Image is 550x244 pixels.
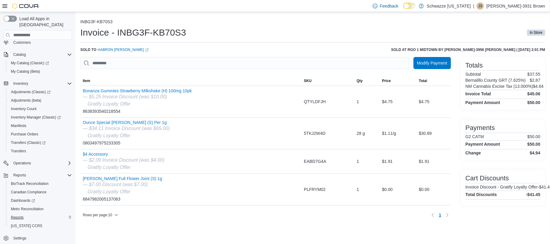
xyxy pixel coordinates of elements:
span: Transfers [11,149,26,154]
button: Operations [1,159,74,167]
span: My Catalog (Beta) [8,68,72,75]
span: Canadian Compliance [8,189,72,196]
div: $0.00 [380,183,417,195]
h4: $50.00 [527,142,540,147]
span: Inventory Count [8,105,72,112]
input: This is a search bar. As you type, the results lower in the page will automatically filter. [80,57,409,69]
p: | [473,2,474,10]
button: [US_STATE] CCRS [6,222,74,230]
span: EABD7G4A [304,158,326,165]
a: Dashboards [8,197,37,204]
button: Canadian Compliance [6,188,74,196]
span: Adjustments (Classic) [11,90,50,94]
a: Adjustments (beta) [8,97,44,104]
button: [PERSON_NAME] Full Flower Joint (S) 1g [83,176,162,181]
span: SKU [304,78,311,83]
div: 28 g [354,127,380,139]
div: — $2.09 Invoice Discount (was $4.00) [83,157,164,164]
span: Total [419,78,427,83]
h6: Invoice Discount - Gratify Loyalty Offer [465,185,538,189]
img: Cova [12,3,39,9]
h3: Cart Discounts [465,175,509,182]
span: Modify Payment [417,60,447,66]
input: Dark Mode [403,3,416,9]
span: QTYLDFJH [304,98,326,105]
a: Inventory Count [8,105,39,112]
button: Settings [1,234,74,242]
h4: Invoice Total [465,91,491,96]
a: Reports [8,214,26,221]
button: Inventory [1,79,74,88]
i: Gratify Loyalty Offer [88,189,130,194]
span: Inventory [13,81,28,86]
a: My Catalog (Classic) [6,59,74,67]
h4: Total Discounts [465,192,497,197]
button: Reports [6,213,74,222]
div: 1 [354,96,380,108]
span: Metrc Reconciliation [8,205,72,213]
h4: Payment Amount [465,100,500,105]
button: Bonanza Gummies Strawberry Milkshake (H) 100mg 10pk [83,88,192,93]
a: Habron [PERSON_NAME]External link [98,47,149,52]
span: Manifests [8,122,72,129]
div: — $7.00 Discount (was $7.00) [83,181,162,188]
div: $30.89 [417,127,451,139]
button: Adjustments (beta) [6,96,74,105]
span: Inventory Count [11,106,37,111]
button: Manifests [6,122,74,130]
a: Inventory Manager (Classic) [6,113,74,122]
span: [US_STATE] CCRS [11,223,42,228]
span: In Store [530,30,542,35]
a: Customers [11,39,33,46]
a: Dashboards [6,196,74,205]
h6: Subtotal [465,72,481,77]
div: $4.75 [380,96,417,108]
button: Previous page [429,211,436,219]
span: Operations [11,160,72,167]
h6: Bernalillo County GRT (7.625%) [465,78,526,83]
span: Purchase Orders [8,131,72,138]
h4: Payment Amount [465,142,500,147]
button: Rows per page:10 [80,211,121,219]
a: Transfers (Classic) [6,138,74,147]
span: My Catalog (Classic) [8,59,72,67]
button: Reports [11,172,28,179]
h6: Sold at RGO 1 Midtown by [PERSON_NAME]-3956 [PERSON_NAME] | [DATE] 2:01 PM [391,47,545,52]
button: Operations [11,160,34,167]
span: Load All Apps in [GEOGRAPHIC_DATA] [17,16,72,28]
div: — $5.25 Invoice Discount (was $10.00) [83,93,192,100]
h6: G2 CATM [465,134,484,139]
span: My Catalog (Beta) [11,69,40,74]
a: Purchase Orders [8,131,41,138]
a: My Catalog (Beta) [8,68,43,75]
i: Gratify Loyalty Offer [88,101,130,106]
a: Metrc Reconciliation [8,205,46,213]
span: Reports [11,215,24,220]
span: Dashboards [8,197,72,204]
span: Rows per page : 10 [83,213,112,217]
span: J3 [478,2,482,10]
a: Canadian Compliance [8,189,49,196]
p: $50.00 [527,134,540,139]
button: $4 Accessory [83,152,164,157]
h4: -$41.45 [526,192,540,197]
span: In Store [527,30,545,36]
button: Modify Payment [413,57,451,69]
a: Settings [11,235,29,242]
span: Adjustments (beta) [8,97,72,104]
a: Adjustments (Classic) [8,88,53,96]
span: Metrc Reconciliation [11,207,43,211]
a: Inventory Manager (Classic) [8,114,63,121]
span: Washington CCRS [8,222,72,230]
p: [PERSON_NAME]-3931 Brown [486,2,545,10]
div: $4.75 [417,96,451,108]
a: Transfers (Classic) [8,139,48,146]
span: Price [382,78,391,83]
button: Total [417,76,451,86]
div: Javon-3931 Brown [477,2,484,10]
div: — $34.11 Invoice Discount (was $65.00) [83,125,170,132]
span: Settings [11,234,72,242]
button: Item [80,76,301,86]
span: PLFRYM02 [304,186,326,193]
